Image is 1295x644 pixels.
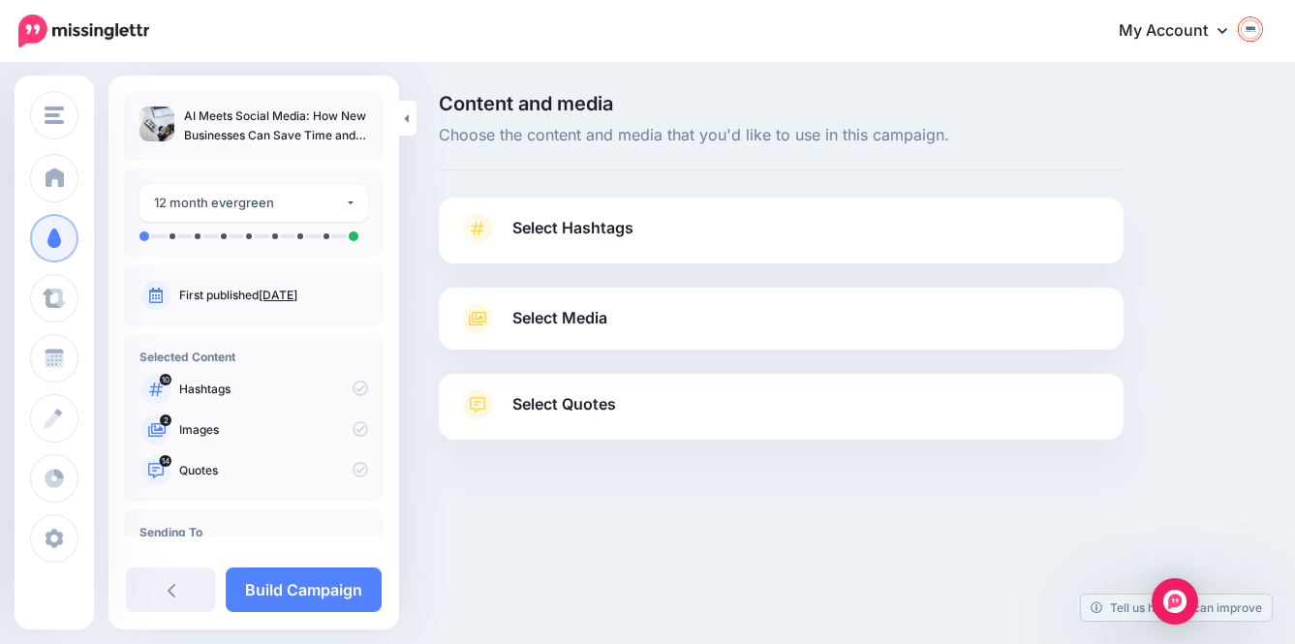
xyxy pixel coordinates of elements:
[512,215,633,241] span: Select Hashtags
[139,350,368,364] h4: Selected Content
[179,462,368,479] p: Quotes
[458,213,1104,263] a: Select Hashtags
[139,107,174,141] img: 3d0b3a2f2ab5d26a5b2e71b7e8ac9c07_thumb.jpg
[512,391,616,417] span: Select Quotes
[259,288,297,302] a: [DATE]
[458,389,1104,440] a: Select Quotes
[139,525,368,539] h4: Sending To
[1099,8,1266,55] a: My Account
[458,303,1104,334] a: Select Media
[179,287,368,304] p: First published
[139,184,368,222] button: 12 month evergreen
[179,421,368,439] p: Images
[184,107,368,145] p: AI Meets Social Media: How New Businesses Can Save Time and Boost Result
[439,123,1124,148] span: Choose the content and media that you'd like to use in this campaign.
[154,192,345,214] div: 12 month evergreen
[439,94,1124,113] span: Content and media
[160,455,172,467] span: 14
[18,15,149,47] img: Missinglettr
[45,107,64,124] img: menu.png
[1152,578,1198,625] div: Open Intercom Messenger
[160,414,171,426] span: 2
[512,305,607,331] span: Select Media
[160,374,171,385] span: 10
[1081,595,1272,621] a: Tell us how we can improve
[179,381,368,398] p: Hashtags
